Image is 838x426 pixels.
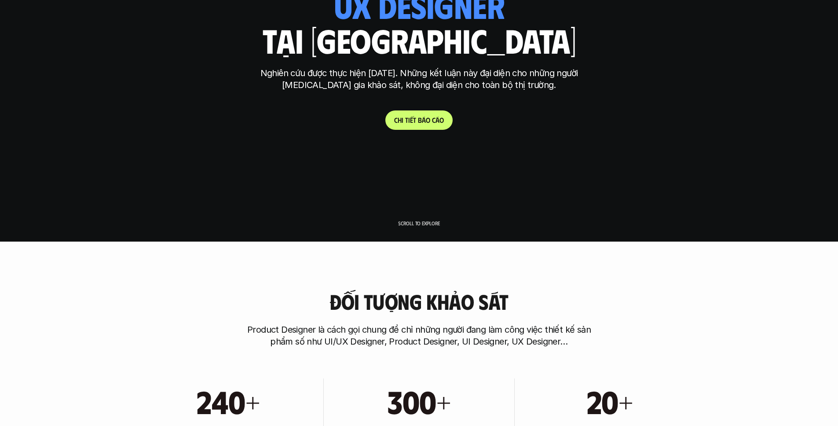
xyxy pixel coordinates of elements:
a: Chitiếtbáocáo [385,110,453,130]
span: o [426,116,430,124]
span: ế [410,116,413,124]
span: b [418,116,422,124]
span: i [408,116,410,124]
span: C [394,116,398,124]
span: t [405,116,408,124]
span: á [422,116,426,124]
span: i [402,116,403,124]
h1: 300+ [388,382,450,420]
h3: Đối tượng khảo sát [329,290,508,313]
span: t [413,116,416,124]
p: Product Designer là cách gọi chung để chỉ những người đang làm công việc thiết kế sản phẩm số như... [243,324,595,348]
span: á [435,116,439,124]
span: h [398,116,402,124]
h1: tại [GEOGRAPHIC_DATA] [262,22,576,59]
p: Nghiên cứu được thực hiện [DATE]. Những kết luận này đại diện cho những người [MEDICAL_DATA] gia ... [254,67,584,91]
span: o [439,116,444,124]
h1: 20+ [587,382,633,420]
span: c [432,116,435,124]
h1: 240+ [197,382,260,420]
p: Scroll to explore [398,220,440,226]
